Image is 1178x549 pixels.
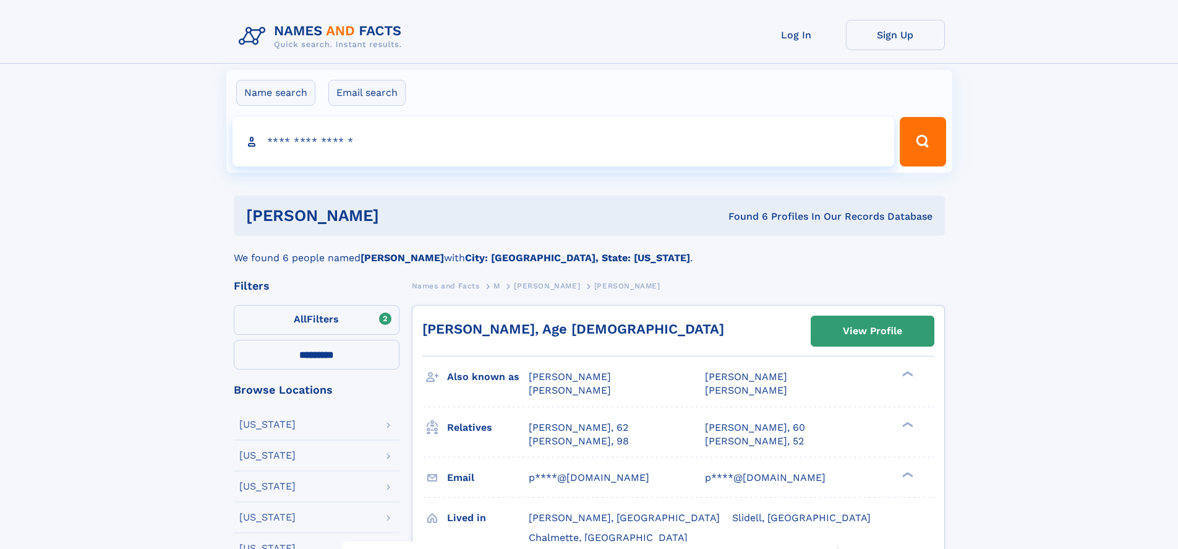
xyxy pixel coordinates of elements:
a: [PERSON_NAME], 52 [705,434,804,448]
a: Names and Facts [412,278,480,293]
img: Logo Names and Facts [234,20,412,53]
div: [US_STATE] [239,512,296,522]
span: [PERSON_NAME], [GEOGRAPHIC_DATA] [529,512,720,524]
input: search input [233,117,895,166]
div: We found 6 people named with . [234,236,945,266]
div: [US_STATE] [239,482,296,491]
span: [PERSON_NAME] [529,384,611,396]
a: Log In [747,20,846,50]
h1: [PERSON_NAME] [246,208,554,223]
h3: Relatives [447,417,529,438]
h3: Email [447,467,529,488]
a: M [493,278,500,293]
label: Filters [234,305,399,335]
label: Name search [236,80,315,106]
span: Slidell, [GEOGRAPHIC_DATA] [732,512,871,524]
label: Email search [328,80,406,106]
div: [US_STATE] [239,451,296,460]
button: Search Button [900,117,945,166]
a: View Profile [811,316,934,346]
span: [PERSON_NAME] [529,371,611,383]
a: [PERSON_NAME], 62 [529,421,628,434]
div: Found 6 Profiles In Our Records Database [553,210,933,223]
span: M [493,282,500,290]
div: ❯ [899,370,914,378]
span: Chalmette, [GEOGRAPHIC_DATA] [529,532,688,543]
div: Browse Locations [234,384,399,396]
span: All [294,313,307,325]
div: ❯ [899,470,914,478]
div: Filters [234,280,399,292]
span: [PERSON_NAME] [705,384,787,396]
h3: Also known as [447,366,529,387]
div: [US_STATE] [239,420,296,430]
a: [PERSON_NAME], Age [DEMOGRAPHIC_DATA] [422,321,724,337]
a: [PERSON_NAME] [514,278,580,293]
span: [PERSON_NAME] [514,282,580,290]
a: [PERSON_NAME], 98 [529,434,629,448]
a: [PERSON_NAME], 60 [705,421,805,434]
a: Sign Up [846,20,945,50]
span: [PERSON_NAME] [705,371,787,383]
b: [PERSON_NAME] [361,252,444,264]
div: View Profile [843,317,902,345]
h3: Lived in [447,508,529,529]
span: [PERSON_NAME] [594,282,660,290]
b: City: [GEOGRAPHIC_DATA], State: [US_STATE] [465,252,690,264]
div: ❯ [899,420,914,428]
